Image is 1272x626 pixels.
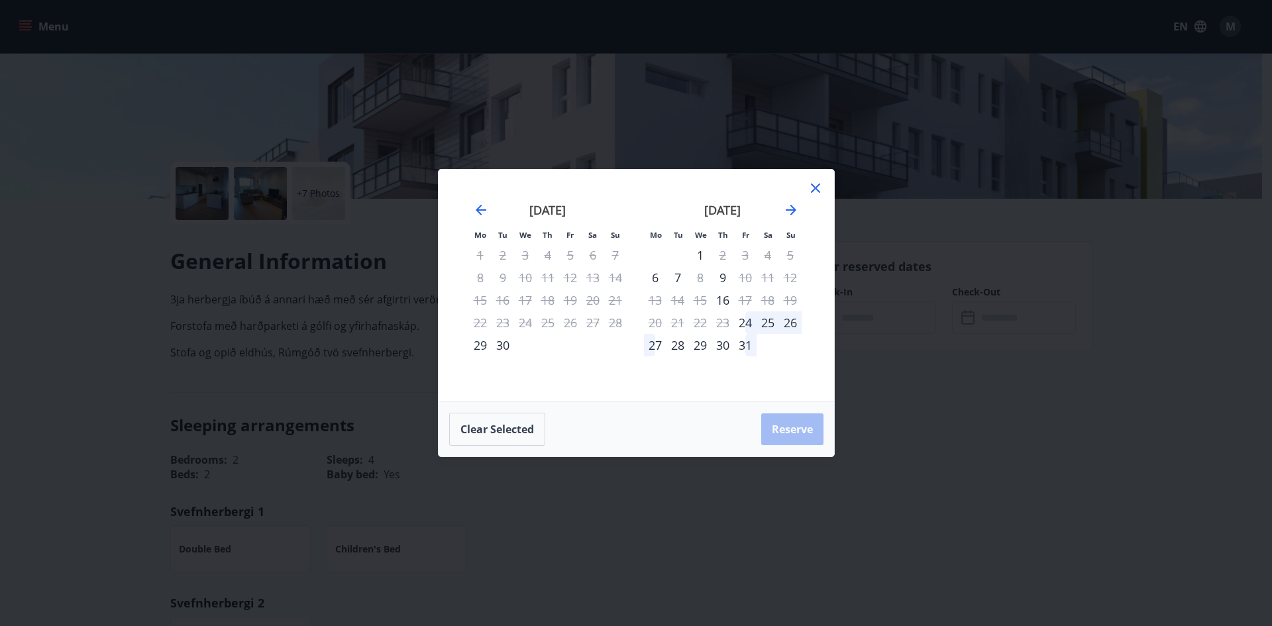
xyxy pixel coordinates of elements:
[537,244,559,266] td: Not available. Thursday, September 4, 2025
[514,311,537,334] td: Not available. Wednesday, September 24, 2025
[757,311,779,334] div: 25
[644,334,666,356] div: 27
[514,289,537,311] td: Not available. Wednesday, September 17, 2025
[559,266,582,289] td: Not available. Friday, September 12, 2025
[650,230,662,240] small: Mo
[666,289,689,311] td: Not available. Tuesday, October 14, 2025
[734,289,757,311] td: Not available. Friday, October 17, 2025
[689,266,712,289] div: Only check out available
[757,244,779,266] td: Not available. Saturday, October 4, 2025
[757,289,779,311] td: Not available. Saturday, October 18, 2025
[473,202,489,218] div: Move backward to switch to the previous month.
[604,311,627,334] td: Not available. Sunday, September 28, 2025
[712,334,734,356] div: 30
[588,230,597,240] small: Sa
[783,202,799,218] div: Move forward to switch to the next month.
[474,230,486,240] small: Mo
[779,311,802,334] td: Choose Sunday, October 26, 2025 as your check-in date. It’s available.
[779,266,802,289] td: Not available. Sunday, October 12, 2025
[559,289,582,311] td: Not available. Friday, September 19, 2025
[689,289,712,311] td: Not available. Wednesday, October 15, 2025
[712,289,734,311] div: Only check in available
[689,244,712,266] div: 1
[514,266,537,289] td: Not available. Wednesday, September 10, 2025
[712,244,734,266] td: Not available. Thursday, October 2, 2025
[666,334,689,356] td: Choose Tuesday, October 28, 2025 as your check-in date. It’s available.
[666,334,689,356] div: 28
[742,230,749,240] small: Fr
[604,244,627,266] td: Not available. Sunday, September 7, 2025
[644,289,666,311] td: Not available. Monday, October 13, 2025
[644,334,666,356] td: Choose Monday, October 27, 2025 as your check-in date. It’s available.
[537,311,559,334] td: Not available. Thursday, September 25, 2025
[734,266,757,289] td: Not available. Friday, October 10, 2025
[537,289,559,311] td: Not available. Thursday, September 18, 2025
[519,230,531,240] small: We
[582,266,604,289] td: Not available. Saturday, September 13, 2025
[712,266,734,289] td: Choose Thursday, October 9, 2025 as your check-in date. It’s available.
[469,266,492,289] td: Not available. Monday, September 8, 2025
[492,289,514,311] td: Not available. Tuesday, September 16, 2025
[469,334,492,356] div: Only check in available
[689,334,712,356] div: 29
[779,244,802,266] td: Not available. Sunday, October 5, 2025
[492,334,514,356] div: 30
[644,266,666,289] td: Choose Monday, October 6, 2025 as your check-in date. It’s available.
[757,266,779,289] td: Not available. Saturday, October 11, 2025
[757,311,779,334] td: Choose Saturday, October 25, 2025 as your check-in date. It’s available.
[734,311,757,334] div: Only check in available
[689,311,712,334] td: Not available. Wednesday, October 22, 2025
[689,266,712,289] td: Not available. Wednesday, October 8, 2025
[734,289,757,311] div: Only check out available
[469,289,492,311] td: Not available. Monday, September 15, 2025
[734,311,757,334] td: Choose Friday, October 24, 2025 as your check-in date. It’s available.
[689,244,712,266] td: Choose Wednesday, October 1, 2025 as your check-in date. It’s available.
[779,311,802,334] div: 26
[674,230,683,240] small: Tu
[582,311,604,334] td: Not available. Saturday, September 27, 2025
[604,266,627,289] td: Not available. Sunday, September 14, 2025
[734,334,757,356] td: Choose Friday, October 31, 2025 as your check-in date. It’s available.
[712,334,734,356] td: Choose Thursday, October 30, 2025 as your check-in date. It’s available.
[712,266,734,289] div: Only check in available
[449,413,545,446] button: Clear selected
[469,244,492,266] td: Not available. Monday, September 1, 2025
[492,244,514,266] td: Not available. Tuesday, September 2, 2025
[786,230,796,240] small: Su
[559,311,582,334] td: Not available. Friday, September 26, 2025
[582,244,604,266] td: Not available. Saturday, September 6, 2025
[644,266,666,289] div: Only check in available
[712,289,734,311] td: Choose Thursday, October 16, 2025 as your check-in date. It’s available.
[514,244,537,266] td: Not available. Wednesday, September 3, 2025
[492,334,514,356] td: Choose Tuesday, September 30, 2025 as your check-in date. It’s available.
[582,289,604,311] td: Not available. Saturday, September 20, 2025
[666,311,689,334] td: Not available. Tuesday, October 21, 2025
[469,311,492,334] td: Not available. Monday, September 22, 2025
[734,244,757,266] td: Not available. Friday, October 3, 2025
[764,230,772,240] small: Sa
[644,311,666,334] td: Not available. Monday, October 20, 2025
[611,230,620,240] small: Su
[718,230,728,240] small: Th
[543,230,553,240] small: Th
[454,185,818,386] div: Calendar
[712,311,734,334] td: Not available. Thursday, October 23, 2025
[689,334,712,356] td: Choose Wednesday, October 29, 2025 as your check-in date. It’s available.
[492,266,514,289] td: Not available. Tuesday, September 9, 2025
[566,230,574,240] small: Fr
[559,244,582,266] td: Not available. Friday, September 5, 2025
[734,266,757,289] div: Only check out available
[712,244,734,266] div: Only check out available
[469,334,492,356] td: Choose Monday, September 29, 2025 as your check-in date. It’s available.
[695,230,707,240] small: We
[537,266,559,289] td: Not available. Thursday, September 11, 2025
[604,289,627,311] td: Not available. Sunday, September 21, 2025
[779,289,802,311] td: Not available. Sunday, October 19, 2025
[704,202,741,218] strong: [DATE]
[666,266,689,289] td: Choose Tuesday, October 7, 2025 as your check-in date. It’s available.
[498,230,507,240] small: Tu
[492,311,514,334] td: Not available. Tuesday, September 23, 2025
[666,266,689,289] div: 7
[734,334,757,356] div: 31
[529,202,566,218] strong: [DATE]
